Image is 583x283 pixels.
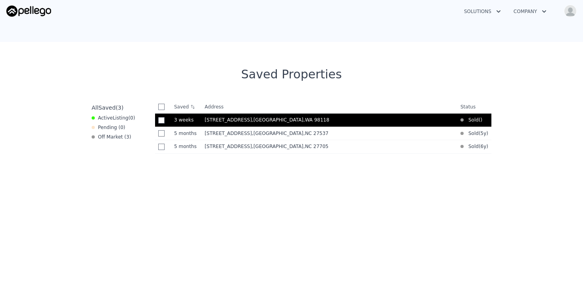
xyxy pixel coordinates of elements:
[92,134,131,140] div: Off Market ( 3 )
[464,143,481,150] span: Sold (
[464,117,481,123] span: Sold (
[252,144,332,149] span: , [GEOGRAPHIC_DATA]
[252,131,332,136] span: , [GEOGRAPHIC_DATA]
[205,117,252,123] span: [STREET_ADDRESS]
[92,104,123,112] div: All ( 3 )
[564,5,577,17] img: avatar
[481,130,487,137] time: 2020-09-29 00:00
[88,67,495,82] div: Saved Properties
[98,115,135,121] span: Active ( 0 )
[481,143,487,150] time: 2019-06-30 00:00
[457,101,491,114] th: Status
[303,144,328,149] span: , NC 27705
[174,130,198,137] time: 2025-03-24 03:03
[98,104,115,111] span: Saved
[171,101,201,113] th: Saved
[481,117,483,123] span: )
[174,143,198,150] time: 2025-03-20 21:44
[507,4,553,19] button: Company
[486,143,488,150] span: )
[113,115,128,121] span: Listing
[486,130,488,137] span: )
[303,131,328,136] span: , NC 27537
[201,101,457,114] th: Address
[252,117,332,123] span: , [GEOGRAPHIC_DATA]
[458,4,507,19] button: Solutions
[174,117,198,123] time: 2025-07-19 15:28
[6,6,51,17] img: Pellego
[464,130,481,137] span: Sold (
[205,144,252,149] span: [STREET_ADDRESS]
[92,124,125,131] div: Pending ( 0 )
[303,117,329,123] span: , WA 98118
[205,131,252,136] span: [STREET_ADDRESS]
